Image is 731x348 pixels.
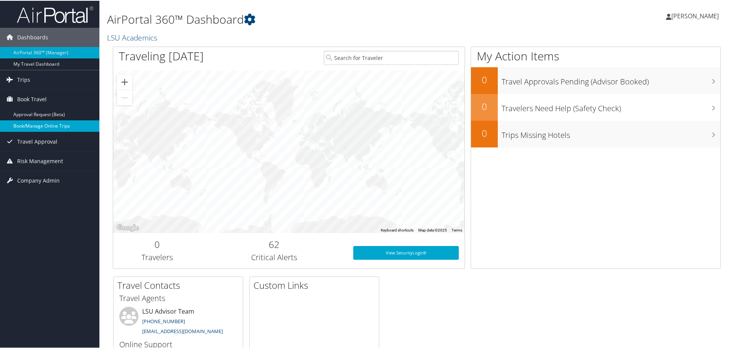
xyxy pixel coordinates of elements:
span: [PERSON_NAME] [671,11,719,19]
span: Trips [17,70,30,89]
h3: Travelers [119,251,195,262]
h2: 0 [471,73,498,86]
button: Keyboard shortcuts [381,227,414,232]
li: LSU Advisor Team [115,306,241,337]
a: [PERSON_NAME] [666,4,726,27]
h2: Travel Contacts [117,278,243,291]
span: Company Admin [17,170,60,189]
span: Travel Approval [17,131,57,151]
h2: 0 [471,126,498,139]
h3: Travel Approvals Pending (Advisor Booked) [502,72,720,86]
span: Dashboards [17,27,48,46]
h2: 0 [119,237,195,250]
button: Zoom out [117,89,132,105]
h2: 62 [207,237,342,250]
a: Open this area in Google Maps (opens a new window) [115,222,140,232]
a: 0Travelers Need Help (Safety Check) [471,93,720,120]
h3: Travelers Need Help (Safety Check) [502,99,720,113]
h3: Critical Alerts [207,251,342,262]
a: 0Travel Approvals Pending (Advisor Booked) [471,66,720,93]
h2: Custom Links [253,278,379,291]
a: [EMAIL_ADDRESS][DOMAIN_NAME] [142,327,223,334]
h1: AirPortal 360™ Dashboard [107,11,520,27]
input: Search for Traveler [324,50,459,64]
h2: 0 [471,99,498,112]
h1: My Action Items [471,47,720,63]
a: Terms (opens in new tab) [452,227,462,231]
h1: Traveling [DATE] [119,47,204,63]
h3: Trips Missing Hotels [502,125,720,140]
button: Zoom in [117,74,132,89]
h3: Travel Agents [119,292,237,303]
span: Book Travel [17,89,47,108]
a: LSU Academics [107,32,159,42]
span: Risk Management [17,151,63,170]
a: [PHONE_NUMBER] [142,317,185,324]
img: airportal-logo.png [17,5,93,23]
span: Map data ©2025 [418,227,447,231]
a: 0Trips Missing Hotels [471,120,720,147]
img: Google [115,222,140,232]
a: View SecurityLogic® [353,245,459,259]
